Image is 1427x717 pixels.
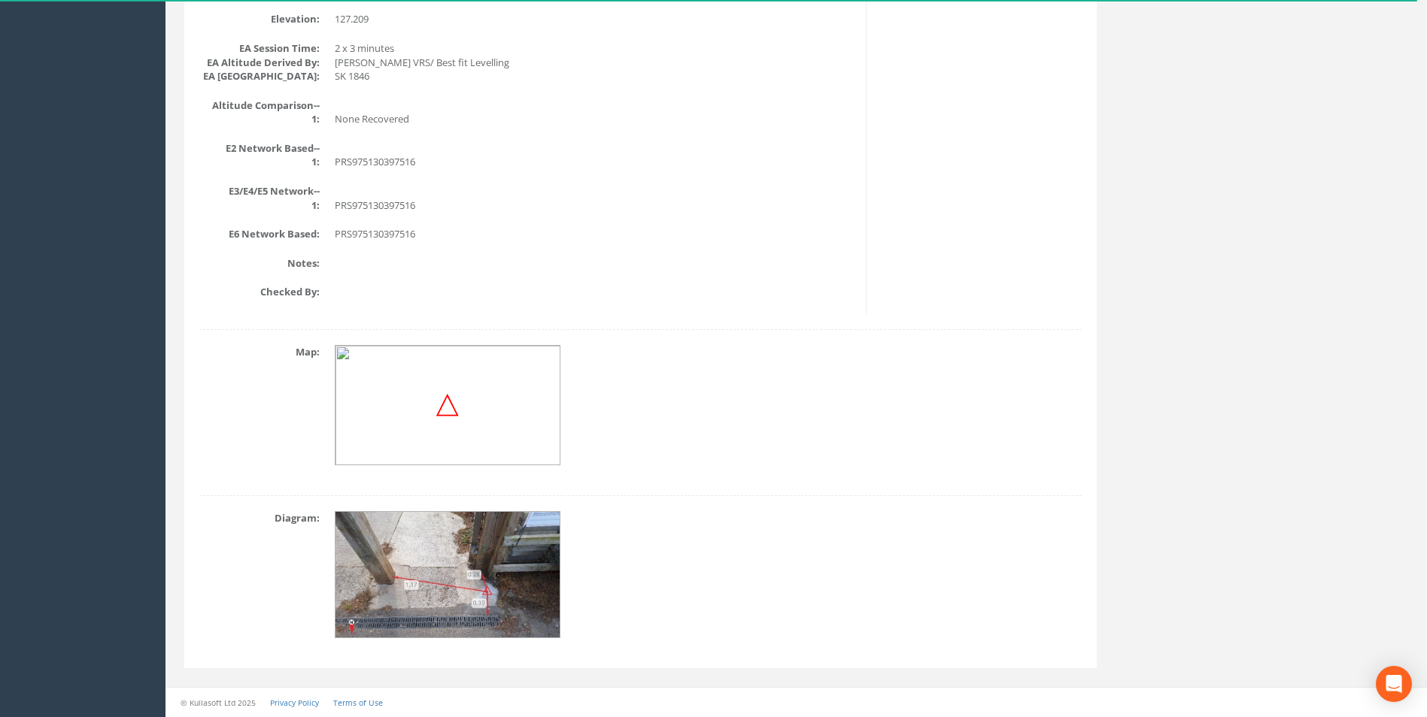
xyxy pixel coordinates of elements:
dt: Checked By: [199,285,320,299]
dd: PRS975130397516 [335,227,855,241]
dd: PRS975130397516 [335,155,855,169]
dd: 2 x 3 minutes [335,41,855,56]
dt: Notes: [199,256,320,271]
dt: EA Altitude Derived By: [199,56,320,70]
dd: None Recovered [335,112,855,126]
dt: Map: [199,345,320,359]
dt: Altitude Comparison-- [199,98,320,113]
dt: 1: [199,198,320,213]
dt: Elevation: [199,12,320,26]
dd: 127.209 [335,12,855,26]
img: 300x160@2x [335,345,560,465]
dt: 1: [199,155,320,169]
dt: E6 Network Based: [199,227,320,241]
small: © Kullasoft Ltd 2025 [181,697,256,708]
a: Privacy Policy [270,697,319,708]
dt: 1: [199,112,320,126]
dd: PRS975130397516 [335,198,855,213]
dt: EA [GEOGRAPHIC_DATA]: [199,69,320,83]
div: Open Intercom Messenger [1376,666,1412,702]
dt: Diagram: [199,511,320,525]
dt: E2 Network Based-- [199,141,320,156]
dt: EA Session Time: [199,41,320,56]
dd: [PERSON_NAME] VRS/ Best fit Levelling [335,56,855,70]
img: map_target.png [436,394,459,416]
a: Terms of Use [333,697,383,708]
dt: E3/E4/E5 Network-- [199,184,320,198]
img: 4cbf8a1a-7e58-af09-c2df-8d90efdf2333_480679b2-0f4f-7f4c-a5f1-6f9cc1ca5f78_renderedBackgroundImage... [335,512,561,639]
dd: SK 1846 [335,69,855,83]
